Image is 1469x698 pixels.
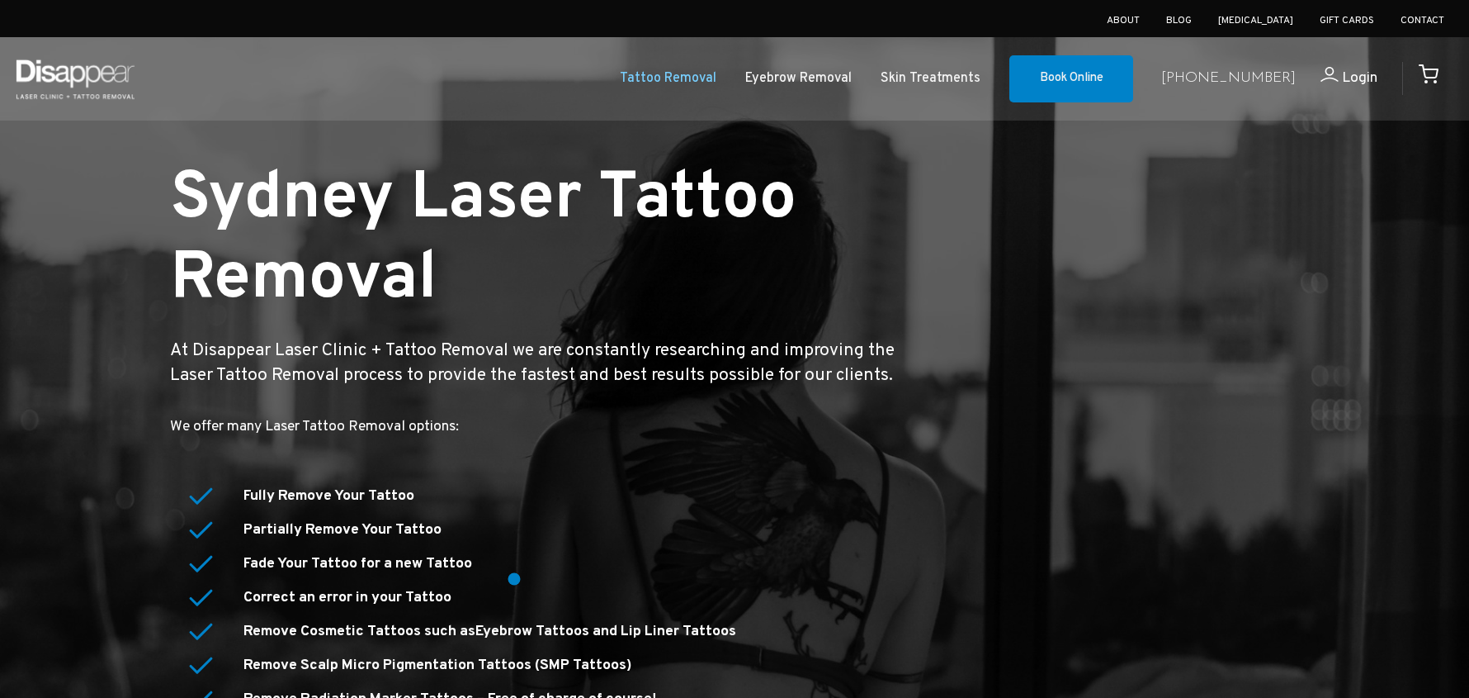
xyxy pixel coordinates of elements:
[243,656,631,675] a: Remove Scalp Micro Pigmentation Tattoos (SMP Tattoos)
[1161,67,1296,91] a: [PHONE_NUMBER]
[620,67,716,91] a: Tattoo Removal
[170,158,796,322] small: Sydney Laser Tattoo Removal
[12,50,138,108] img: Disappear - Laser Clinic and Tattoo Removal Services in Sydney, Australia
[243,554,472,573] strong: Fade Your Tattoo for a new Tattoo
[170,340,895,387] big: At Disappear Laser Clinic + Tattoo Removal we are constantly researching and improving the Laser ...
[1320,14,1374,27] a: Gift Cards
[881,67,980,91] a: Skin Treatments
[1342,69,1377,88] span: Login
[1107,14,1140,27] a: About
[475,622,736,641] a: Eyebrow Tattoos and Lip Liner Tattoos
[1009,55,1133,103] a: Book Online
[243,487,414,506] strong: Fully Remove Your Tattoo
[1401,14,1444,27] a: Contact
[745,67,852,91] a: Eyebrow Removal
[170,415,919,439] p: We offer many Laser Tattoo Removal options:
[1218,14,1293,27] a: [MEDICAL_DATA]
[1166,14,1192,27] a: Blog
[243,588,451,607] strong: Correct an error in your Tattoo
[243,622,736,641] strong: Remove Cosmetic Tattoos such as
[243,520,442,539] strong: Partially Remove Your Tattoo
[1296,67,1377,91] a: Login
